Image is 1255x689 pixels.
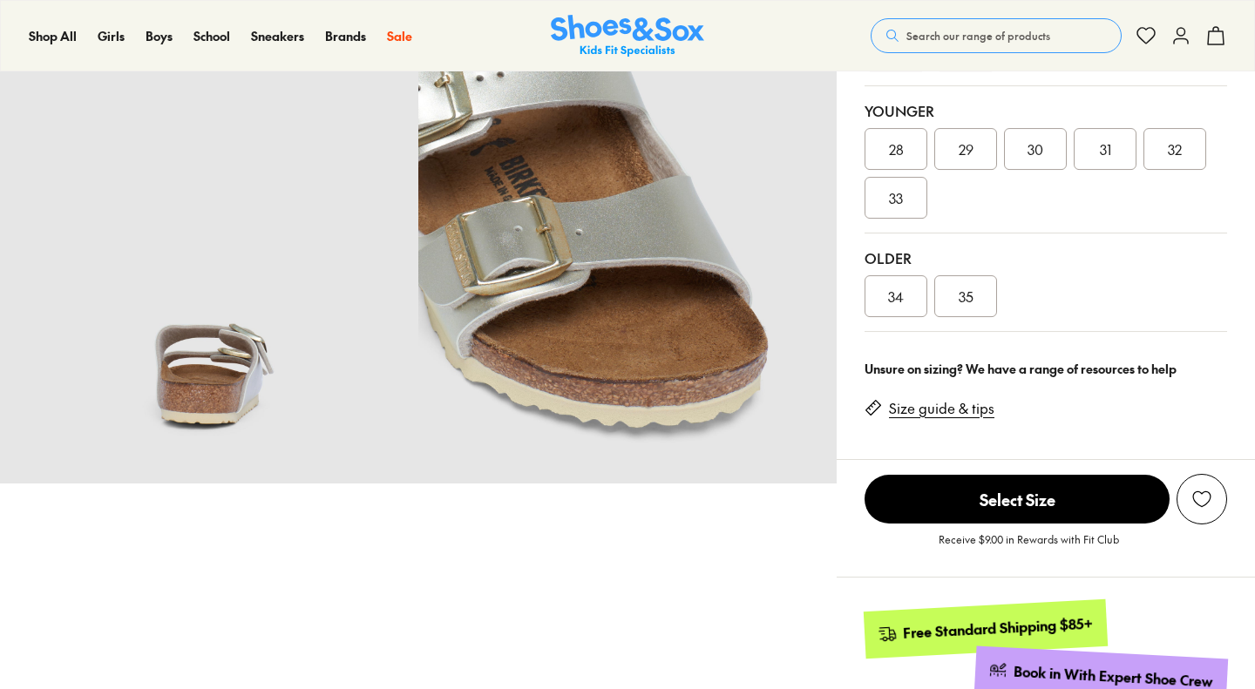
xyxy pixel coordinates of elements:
[903,614,1094,643] div: Free Standard Shipping $85+
[1028,138,1043,159] span: 30
[29,27,77,44] span: Shop All
[325,27,366,45] a: Brands
[865,474,1170,524] button: Select Size
[551,15,704,57] img: SNS_Logo_Responsive.svg
[959,138,973,159] span: 29
[888,286,904,307] span: 34
[865,475,1170,524] span: Select Size
[251,27,304,45] a: Sneakers
[193,27,230,45] a: School
[98,27,125,45] a: Girls
[1100,138,1111,159] span: 31
[889,138,904,159] span: 28
[251,27,304,44] span: Sneakers
[864,599,1108,659] a: Free Standard Shipping $85+
[29,27,77,45] a: Shop All
[906,28,1050,44] span: Search our range of products
[1168,138,1182,159] span: 32
[418,65,837,483] img: 7-342095_1
[871,18,1122,53] button: Search our range of products
[551,15,704,57] a: Shoes & Sox
[1177,474,1227,524] button: Add to Wishlist
[865,360,1227,378] div: Unsure on sizing? We have a range of resources to help
[146,27,173,44] span: Boys
[325,27,366,44] span: Brands
[387,27,412,45] a: Sale
[865,100,1227,121] div: Younger
[959,286,973,307] span: 35
[865,247,1227,268] div: Older
[146,27,173,45] a: Boys
[387,27,412,44] span: Sale
[889,187,903,208] span: 33
[193,27,230,44] span: School
[98,27,125,44] span: Girls
[939,531,1119,563] p: Receive $9.00 in Rewards with Fit Club
[889,399,994,418] a: Size guide & tips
